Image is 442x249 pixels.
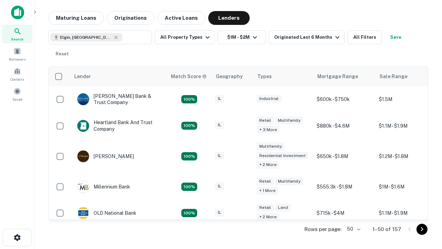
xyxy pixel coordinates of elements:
div: Residential Investment [257,152,308,160]
div: Matching Properties: 16, hasApolloMatch: undefined [181,183,197,191]
button: $1M - $2M [218,30,266,44]
img: picture [77,150,89,162]
img: picture [77,93,89,105]
td: $600k - $750k [313,86,375,112]
img: picture [77,207,89,219]
button: Originated Last 6 Months [269,30,345,44]
td: $650k - $1.8M [313,139,375,174]
span: Saved [12,96,22,102]
th: Lender [70,67,167,86]
div: Matching Properties: 28, hasApolloMatch: undefined [181,95,197,103]
div: Capitalize uses an advanced AI algorithm to match your search with the best lender. The match sco... [171,73,207,80]
th: Capitalize uses an advanced AI algorithm to match your search with the best lender. The match sco... [167,67,212,86]
div: + 2 more [257,213,279,221]
button: Save your search to get updates of matches that match your search criteria. [385,30,407,44]
div: OLD National Bank [77,207,136,219]
button: Maturing Loans [48,11,104,25]
div: Matching Properties: 20, hasApolloMatch: undefined [181,122,197,130]
button: Active Loans [157,11,205,25]
button: Reset [51,47,73,61]
div: Land [275,204,291,212]
h6: Match Score [171,73,205,80]
th: Types [253,67,313,86]
div: + 2 more [257,161,279,169]
a: Contacts [2,65,32,83]
div: IL [215,152,224,160]
div: IL [215,121,224,129]
button: Go to next page [416,224,427,235]
button: All Property Types [155,30,215,44]
div: Retail [257,177,274,185]
td: $715k - $4M [313,200,375,226]
button: Originations [107,11,154,25]
a: Search [2,25,32,43]
div: Heartland Bank And Trust Company [77,119,160,132]
a: Borrowers [2,45,32,63]
span: Borrowers [9,56,26,62]
div: Geography [216,72,243,81]
td: $1.1M - $1.9M [375,200,438,226]
th: Sale Range [375,67,438,86]
div: Millennium Bank [77,181,130,193]
button: All Filters [347,30,382,44]
div: IL [215,182,224,190]
div: Mortgage Range [317,72,358,81]
div: IL [215,95,224,103]
div: Types [257,72,272,81]
div: + 3 more [257,126,280,134]
div: Matching Properties: 23, hasApolloMatch: undefined [181,152,197,160]
div: 50 [344,224,362,234]
div: Retail [257,117,274,124]
div: Lender [74,72,91,81]
iframe: Chat Widget [407,172,442,205]
a: Saved [2,85,32,103]
div: [PERSON_NAME] [77,150,134,163]
p: Rows per page: [304,225,342,233]
td: $1.1M - $1.9M [375,112,438,139]
td: $880k - $4.6M [313,112,375,139]
th: Geography [212,67,253,86]
div: [PERSON_NAME] Bank & Trust Company [77,93,160,105]
span: Contacts [10,76,24,82]
div: Multifamily [275,177,303,185]
div: Retail [257,204,274,212]
span: Elgin, [GEOGRAPHIC_DATA], [GEOGRAPHIC_DATA] [60,34,112,40]
td: $1M - $1.6M [375,174,438,200]
td: $555.3k - $1.8M [313,174,375,200]
div: Multifamily [257,142,285,150]
p: 1–50 of 157 [373,225,401,233]
th: Mortgage Range [313,67,375,86]
div: Originated Last 6 Months [274,33,342,41]
td: $1.2M - $1.8M [375,139,438,174]
div: Industrial [257,95,281,103]
div: Matching Properties: 22, hasApolloMatch: undefined [181,209,197,217]
span: Search [11,36,23,42]
img: capitalize-icon.png [11,6,24,19]
button: Lenders [208,11,250,25]
div: IL [215,209,224,216]
div: + 1 more [257,187,278,195]
img: picture [77,120,89,132]
div: Sale Range [379,72,407,81]
td: $1.5M [375,86,438,112]
div: Multifamily [275,117,303,124]
img: picture [77,181,89,193]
